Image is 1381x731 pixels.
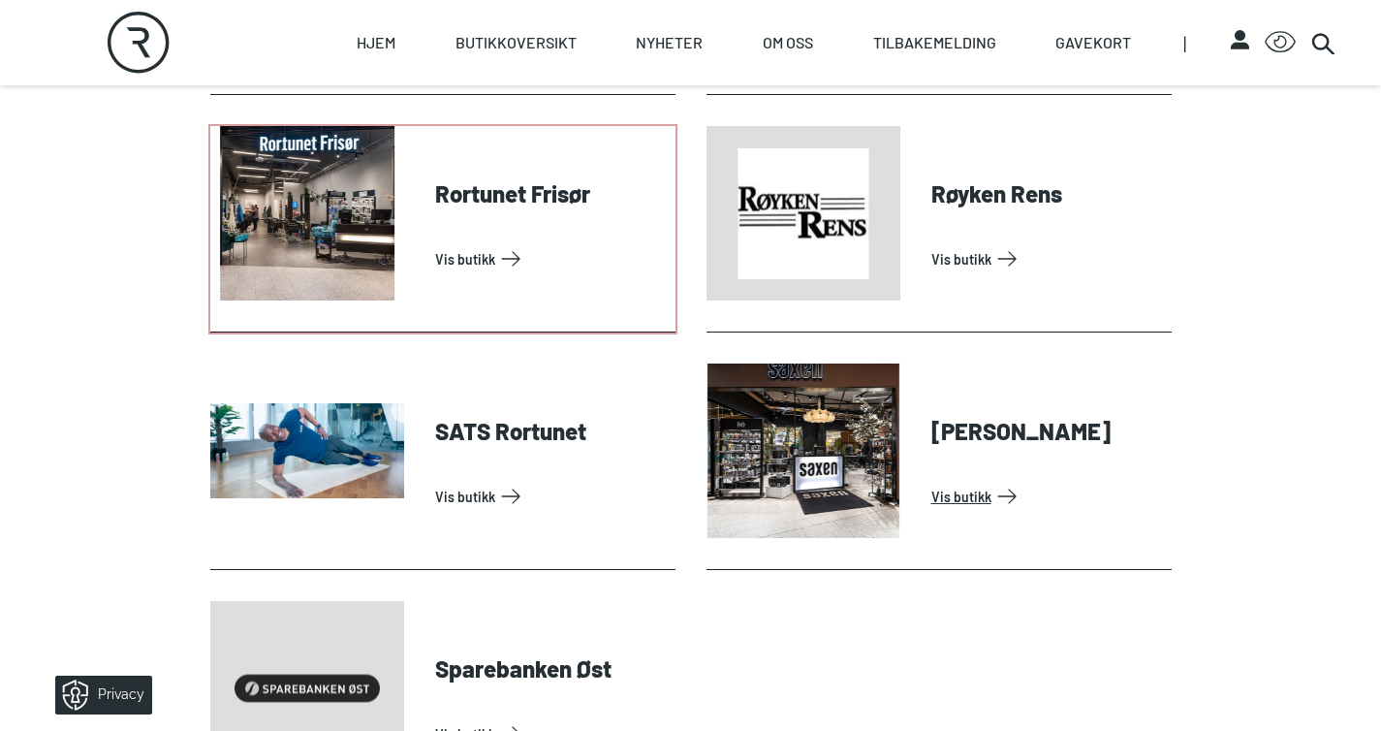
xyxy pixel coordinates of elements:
[435,481,668,512] a: Vis Butikk: SATS Rortunet
[19,669,177,721] iframe: Manage Preferences
[931,243,1164,274] a: Vis Butikk: Røyken Rens
[1265,27,1296,58] button: Open Accessibility Menu
[435,243,668,274] a: Vis Butikk: Rortunet Frisør
[931,481,1164,512] a: Vis Butikk: Saxen Frisør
